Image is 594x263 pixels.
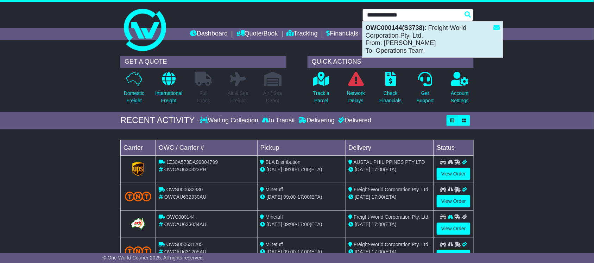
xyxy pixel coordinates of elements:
[166,214,195,220] span: OWC000144
[166,159,218,165] span: 1Z30A573DA99004799
[267,249,282,255] span: [DATE]
[166,242,203,247] span: OWS000631205
[125,192,151,201] img: TNT_Domestic.png
[354,242,430,247] span: Freight-World Corporation Pty. Ltd.
[355,167,370,172] span: [DATE]
[287,28,318,40] a: Tracking
[297,194,310,200] span: 17:00
[372,222,384,227] span: 17:00
[267,194,282,200] span: [DATE]
[284,249,296,255] span: 09:00
[284,222,296,227] span: 09:00
[347,90,365,104] p: Network Delays
[348,193,431,201] div: (ETA)
[348,248,431,256] div: (ETA)
[437,168,470,180] a: View Order
[266,242,283,247] span: Minetuff
[266,214,283,220] span: Minetuff
[355,194,370,200] span: [DATE]
[354,214,430,220] span: Freight-World Corporation Pty. Ltd.
[348,166,431,173] div: (ETA)
[267,222,282,227] span: [DATE]
[354,187,430,192] span: Freight-World Corporation Pty. Ltd.
[130,217,146,231] img: GetCarrierServiceLogo
[156,140,258,155] td: OWC / Carrier #
[155,71,183,108] a: InternationalFreight
[308,56,474,68] div: QUICK ACTIONS
[380,90,402,104] p: Check Financials
[416,71,434,108] a: GetSupport
[236,28,278,40] a: Quote/Book
[366,24,425,31] strong: OWC000144(S3738)
[437,250,470,262] a: View Order
[228,90,248,104] p: Air & Sea Freight
[284,167,296,172] span: 09:00
[124,71,145,108] a: DomesticFreight
[297,249,310,255] span: 17:00
[363,21,503,57] div: : Freight-World Corporation Pty. Ltd. From: [PERSON_NAME] To: Operations Team
[260,221,343,228] div: - (ETA)
[164,167,207,172] span: OWCAU630323PH
[451,71,469,108] a: AccountSettings
[372,167,384,172] span: 17:00
[354,159,425,165] span: AUSTAL PHILIPPINES PTY LTD
[120,56,286,68] div: GET A QUOTE
[297,222,310,227] span: 17:00
[372,194,384,200] span: 17:00
[313,71,330,108] a: Track aParcel
[200,117,260,124] div: Waiting Collection
[263,90,282,104] p: Air / Sea Depot
[372,249,384,255] span: 17:00
[346,140,434,155] td: Delivery
[102,255,204,261] span: © One World Courier 2025. All rights reserved.
[155,90,182,104] p: International Freight
[166,187,203,192] span: OWS000632330
[121,140,156,155] td: Carrier
[125,246,151,256] img: TNT_Domestic.png
[336,117,371,124] div: Delivered
[417,90,434,104] p: Get Support
[164,222,207,227] span: OWCAU633034AU
[437,195,470,207] a: View Order
[195,90,212,104] p: Full Loads
[124,90,144,104] p: Domestic Freight
[297,117,336,124] div: Delivering
[451,90,469,104] p: Account Settings
[164,249,207,255] span: OWCAU631205AU
[437,223,470,235] a: View Order
[266,159,301,165] span: BLA Distribution
[267,167,282,172] span: [DATE]
[260,166,343,173] div: - (ETA)
[284,194,296,200] span: 09:00
[132,162,144,176] img: GetCarrierServiceLogo
[120,115,200,126] div: RECENT ACTIVITY -
[327,28,359,40] a: Financials
[164,194,207,200] span: OWCAU632330AU
[266,187,283,192] span: Minetuff
[257,140,346,155] td: Pickup
[313,90,329,104] p: Track a Parcel
[355,222,370,227] span: [DATE]
[260,117,297,124] div: In Transit
[434,140,474,155] td: Status
[355,249,370,255] span: [DATE]
[379,71,402,108] a: CheckFinancials
[348,221,431,228] div: (ETA)
[297,167,310,172] span: 17:00
[260,248,343,256] div: - (ETA)
[347,71,365,108] a: NetworkDelays
[190,28,228,40] a: Dashboard
[260,193,343,201] div: - (ETA)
